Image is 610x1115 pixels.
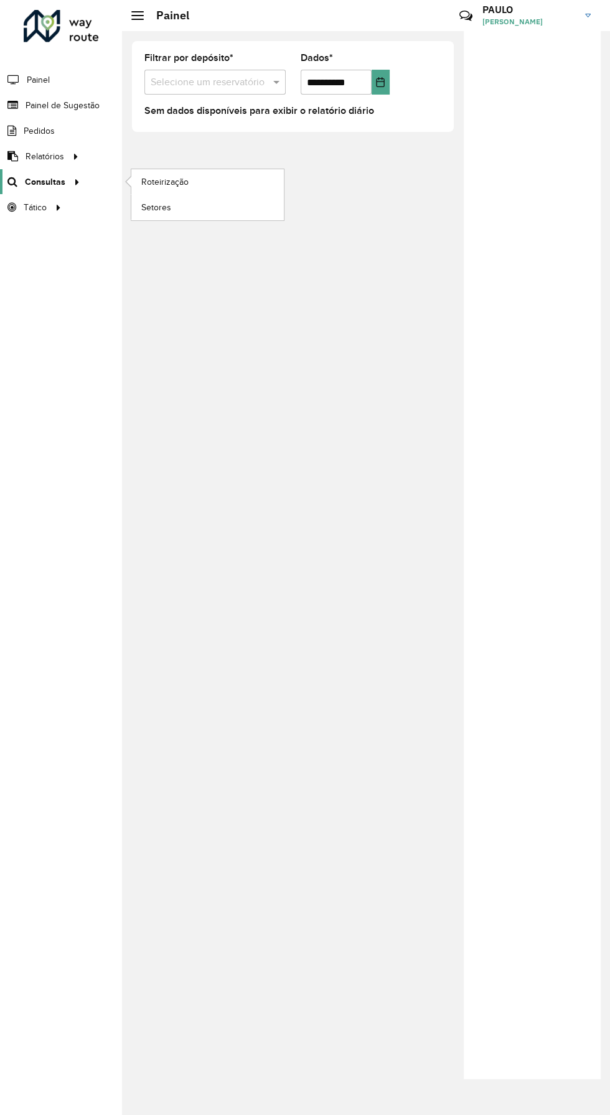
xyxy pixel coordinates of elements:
a: Contato Rápido [453,2,479,29]
font: Pedidos [24,126,55,136]
font: Filtrar por depósito [144,52,230,63]
a: Setores [131,195,284,220]
font: Painel [156,8,189,22]
font: Painel [27,75,50,85]
font: Dados [301,52,329,63]
a: Roteirização [131,169,284,194]
font: Sem dados disponíveis para exibir o relatório diário [144,105,374,116]
font: Roteirização [141,177,189,187]
font: Painel de Sugestão [26,101,100,110]
font: [PERSON_NAME] [482,17,543,26]
font: Setores [141,203,171,212]
font: Tático [24,203,47,212]
font: Relatórios [26,152,64,161]
button: Escolha a data [372,70,390,95]
font: Consultas [25,177,65,187]
font: PAULO [482,3,513,16]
